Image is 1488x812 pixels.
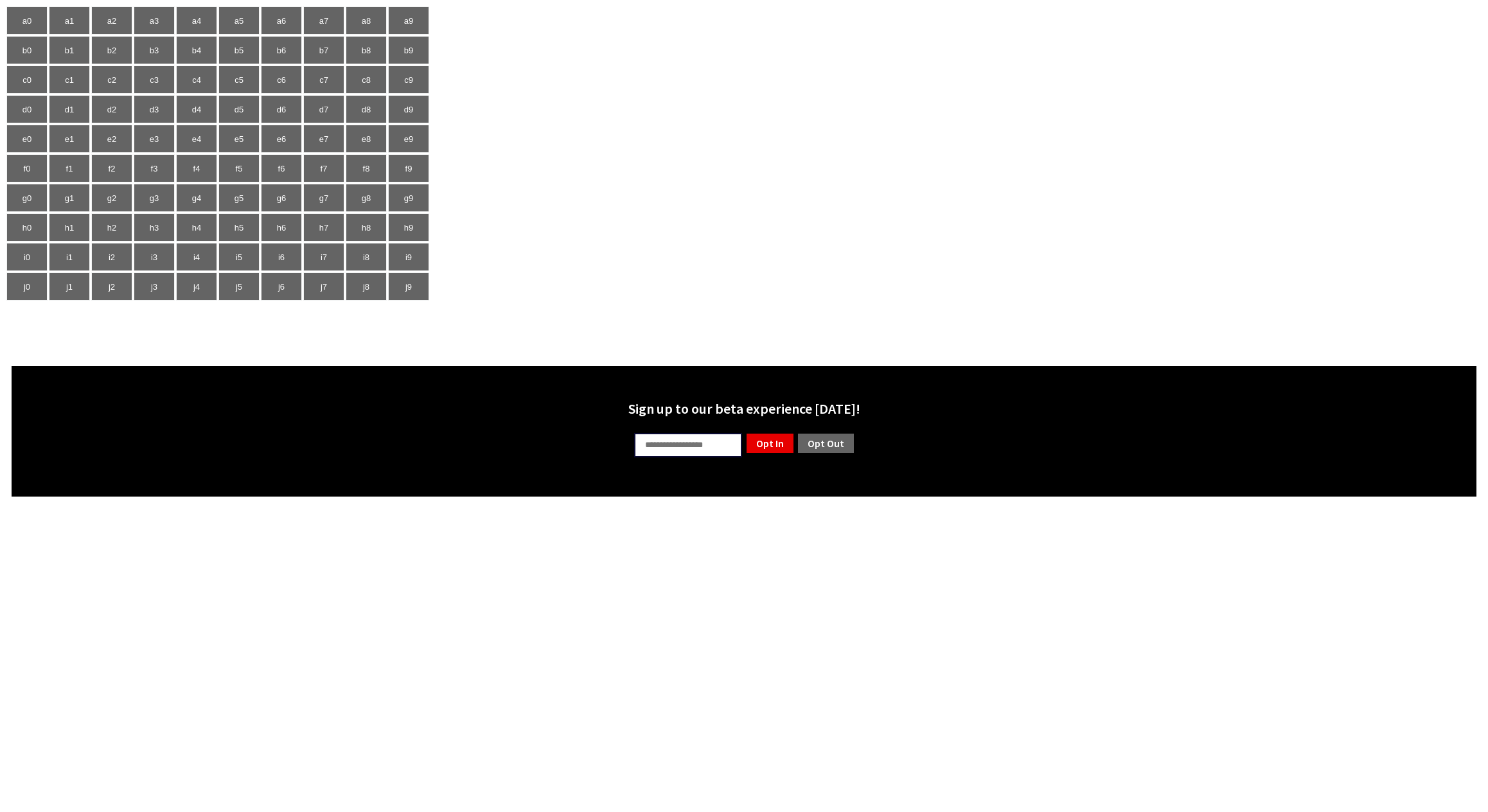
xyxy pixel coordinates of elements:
[176,272,217,301] td: j4
[6,6,48,35] td: a0
[91,213,132,242] td: h2
[6,36,48,64] td: b0
[261,154,302,182] td: f6
[261,243,302,271] td: i6
[6,125,48,153] td: e0
[6,154,48,182] td: f0
[218,243,260,271] td: i5
[346,36,387,64] td: b8
[303,66,344,94] td: c7
[49,243,90,271] td: i1
[91,272,132,301] td: j2
[346,213,387,242] td: h8
[91,66,132,94] td: c2
[346,66,387,94] td: c8
[346,154,387,182] td: f8
[6,95,48,123] td: d0
[388,95,429,123] td: d9
[388,66,429,94] td: c9
[261,36,302,64] td: b6
[303,95,344,123] td: d7
[388,36,429,64] td: b9
[261,6,302,35] td: a6
[176,66,217,94] td: c4
[303,6,344,35] td: a7
[261,272,302,301] td: j6
[49,36,90,64] td: b1
[261,213,302,242] td: h6
[346,125,387,153] td: e8
[388,272,429,301] td: j9
[261,184,302,212] td: g6
[176,184,217,212] td: g4
[49,184,90,212] td: g1
[303,272,344,301] td: j7
[91,154,132,182] td: f2
[218,154,260,182] td: f5
[134,66,175,94] td: c3
[134,184,175,212] td: g3
[91,36,132,64] td: b2
[49,6,90,35] td: a1
[134,6,175,35] td: a3
[176,6,217,35] td: a4
[218,95,260,123] td: d5
[261,95,302,123] td: d6
[134,213,175,242] td: h3
[346,95,387,123] td: d8
[6,243,48,271] td: i0
[49,66,90,94] td: c1
[346,184,387,212] td: g8
[176,213,217,242] td: h4
[218,213,260,242] td: h5
[218,184,260,212] td: g5
[346,243,387,271] td: i8
[91,184,132,212] td: g2
[6,272,48,301] td: j0
[176,36,217,64] td: b4
[388,6,429,35] td: a9
[134,125,175,153] td: e3
[388,243,429,271] td: i9
[303,213,344,242] td: h7
[49,95,90,123] td: d1
[49,154,90,182] td: f1
[91,95,132,123] td: d2
[91,6,132,35] td: a2
[49,272,90,301] td: j1
[303,243,344,271] td: i7
[6,213,48,242] td: h0
[176,95,217,123] td: d4
[346,6,387,35] td: a8
[388,125,429,153] td: e9
[261,125,302,153] td: e6
[176,154,217,182] td: f4
[388,184,429,212] td: g9
[49,125,90,153] td: e1
[303,125,344,153] td: e7
[6,184,48,212] td: g0
[91,125,132,153] td: e2
[218,125,260,153] td: e5
[134,272,175,301] td: j3
[176,125,217,153] td: e4
[91,243,132,271] td: i2
[218,66,260,94] td: c5
[388,213,429,242] td: h9
[261,66,302,94] td: c6
[134,243,175,271] td: i3
[797,432,855,454] a: Opt Out
[303,154,344,182] td: f7
[346,272,387,301] td: j8
[303,184,344,212] td: g7
[134,95,175,123] td: d3
[19,400,1469,418] div: Sign up to our beta experience [DATE]!
[218,36,260,64] td: b5
[745,432,795,454] a: Opt In
[388,154,429,182] td: f9
[218,272,260,301] td: j5
[134,154,175,182] td: f3
[6,66,48,94] td: c0
[176,243,217,271] td: i4
[303,36,344,64] td: b7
